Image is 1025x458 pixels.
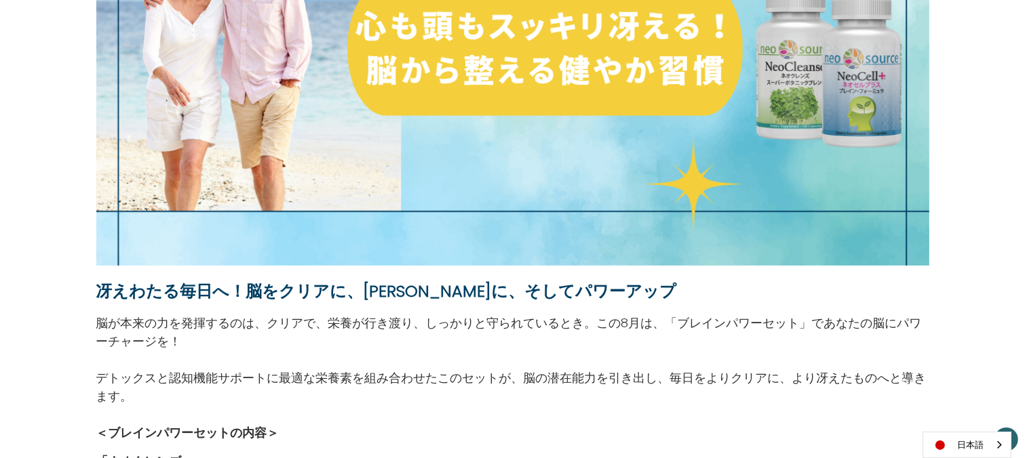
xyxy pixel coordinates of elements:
[96,424,279,441] strong: ＜ブレインパワーセットの内容＞
[923,432,1011,457] a: 日本語
[923,432,1011,458] aside: Language selected: 日本語
[96,280,676,302] strong: 冴えわたる毎日へ！脳をクリアに、[PERSON_NAME]に、そしてパワーアップ
[96,314,929,405] p: 脳が本来の力を発揮するのは、クリアで、栄養が行き渡り、しっかりと守られているとき。この8月は、「ブレインパワーセット」であなたの脳にパワーチャージを！ デトックスと認知機能サポートに最適な栄養素...
[923,432,1011,458] div: Language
